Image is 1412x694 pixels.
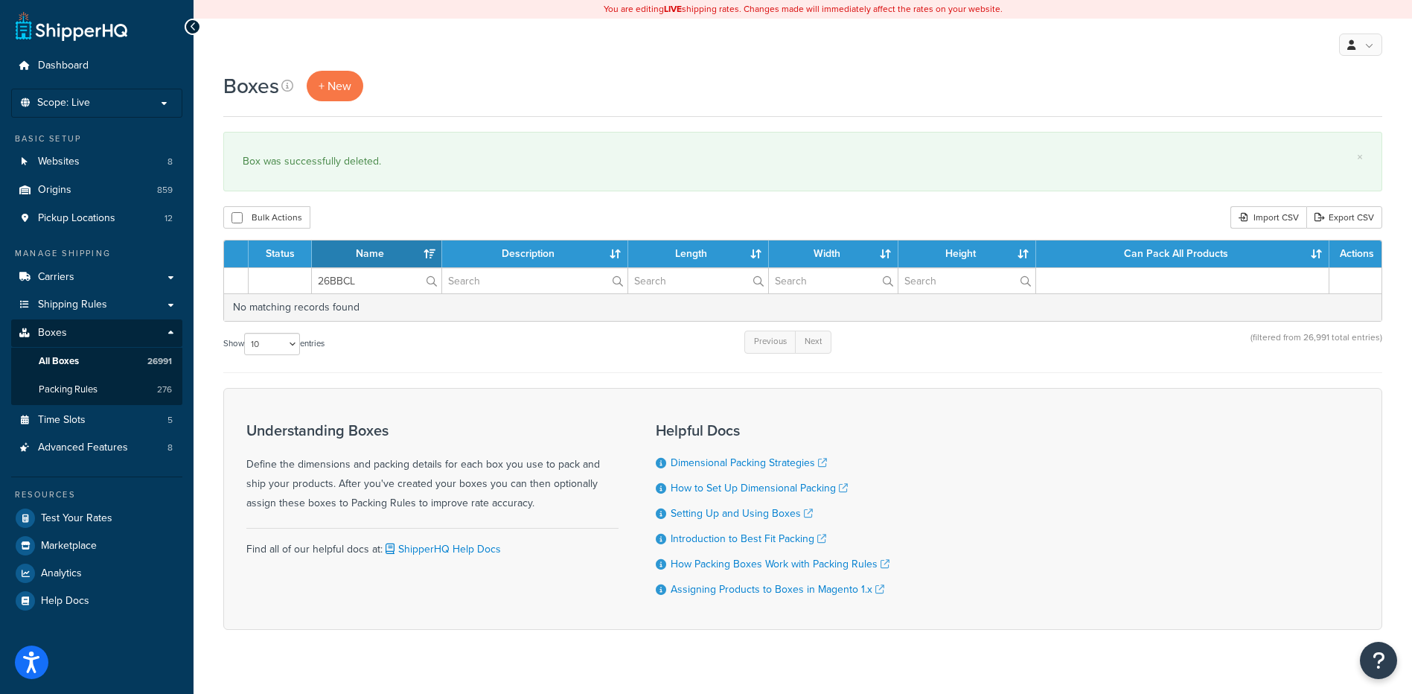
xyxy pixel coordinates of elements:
[246,422,619,513] div: Define the dimensions and packing details for each box you use to pack and ship your products. Af...
[41,595,89,608] span: Help Docs
[442,268,627,293] input: Search
[671,455,827,471] a: Dimensional Packing Strategies
[38,212,115,225] span: Pickup Locations
[11,560,182,587] a: Analytics
[11,176,182,204] li: Origins
[39,383,98,396] span: Packing Rules
[11,532,182,559] a: Marketplace
[223,71,279,101] h1: Boxes
[1036,241,1329,267] th: Can Pack All Products : activate to sort column ascending
[11,264,182,291] a: Carriers
[383,541,501,557] a: ShipperHQ Help Docs
[442,241,628,267] th: Description : activate to sort column ascending
[38,442,128,454] span: Advanced Features
[41,540,97,553] span: Marketplace
[223,206,310,229] button: Bulk Actions
[164,212,173,225] span: 12
[38,271,74,284] span: Carriers
[898,241,1036,267] th: Height : activate to sort column ascending
[38,156,80,168] span: Websites
[11,133,182,145] div: Basic Setup
[1357,151,1363,163] a: ×
[11,205,182,232] li: Pickup Locations
[167,442,173,454] span: 8
[11,488,182,501] div: Resources
[11,376,182,404] li: Packing Rules
[671,582,884,597] a: Assigning Products to Boxes in Magento 1.x
[769,268,898,293] input: Search
[664,2,682,16] b: LIVE
[769,241,898,267] th: Width : activate to sort column ascending
[307,71,363,101] a: + New
[157,184,173,197] span: 859
[312,268,441,293] input: Search
[38,414,86,427] span: Time Slots
[1306,206,1382,229] a: Export CSV
[39,355,79,368] span: All Boxes
[671,506,813,521] a: Setting Up and Using Boxes
[11,434,182,462] li: Advanced Features
[11,148,182,176] li: Websites
[319,77,351,95] span: + New
[224,293,1381,321] td: No matching records found
[11,348,182,375] li: All Boxes
[656,422,889,439] h3: Helpful Docs
[246,528,619,559] div: Find all of our helpful docs at:
[898,268,1035,293] input: Search
[744,331,796,353] a: Previous
[628,268,768,293] input: Search
[16,11,127,41] a: ShipperHQ Home
[671,480,848,496] a: How to Set Up Dimensional Packing
[11,348,182,375] a: All Boxes 26991
[246,422,619,439] h3: Understanding Boxes
[41,512,112,525] span: Test Your Rates
[38,60,89,72] span: Dashboard
[795,331,831,353] a: Next
[11,247,182,260] div: Manage Shipping
[38,299,107,311] span: Shipping Rules
[11,319,182,404] li: Boxes
[223,333,325,355] label: Show entries
[1329,241,1381,267] th: Actions
[11,148,182,176] a: Websites 8
[671,531,826,547] a: Introduction to Best Fit Packing
[1250,329,1382,361] div: (filtered from 26,991 total entries)
[147,355,172,368] span: 26991
[41,567,82,580] span: Analytics
[11,588,182,614] a: Help Docs
[157,383,172,396] span: 276
[1360,642,1397,679] button: Open Resource Center
[37,97,90,109] span: Scope: Live
[167,156,173,168] span: 8
[167,414,173,427] span: 5
[38,327,67,340] span: Boxes
[11,376,182,404] a: Packing Rules 276
[671,556,889,572] a: How Packing Boxes Work with Packing Rules
[11,319,182,347] a: Boxes
[1230,206,1306,229] div: Import CSV
[38,184,71,197] span: Origins
[11,407,182,434] li: Time Slots
[312,241,442,267] th: Name : activate to sort column ascending
[11,505,182,532] a: Test Your Rates
[11,176,182,204] a: Origins 859
[11,407,182,434] a: Time Slots 5
[11,434,182,462] a: Advanced Features 8
[11,205,182,232] a: Pickup Locations 12
[244,333,300,355] select: Showentries
[11,291,182,319] a: Shipping Rules
[11,52,182,80] a: Dashboard
[249,241,312,267] th: Status
[243,151,1363,172] div: Box was successfully deleted.
[628,241,769,267] th: Length : activate to sort column ascending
